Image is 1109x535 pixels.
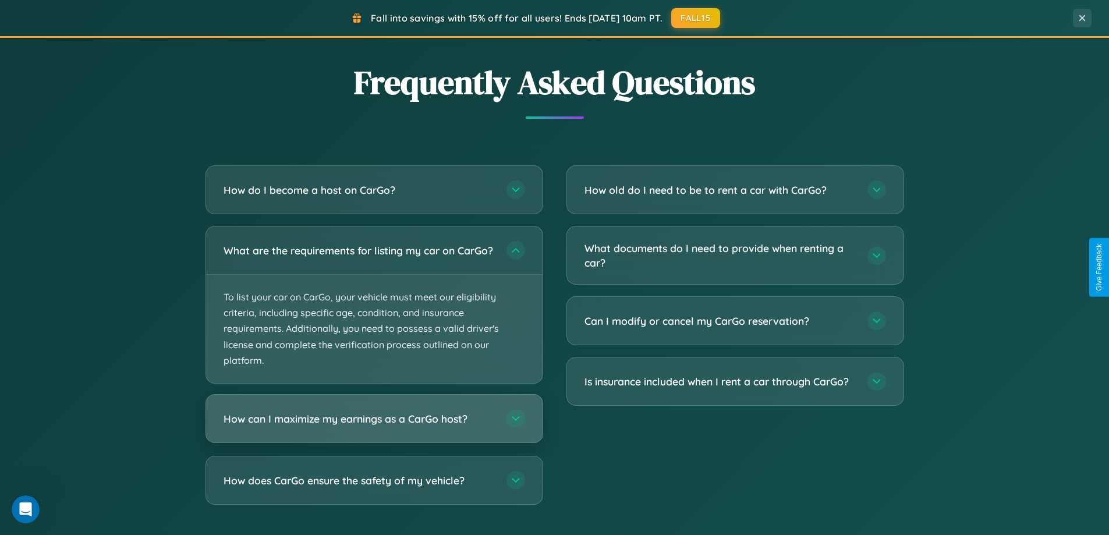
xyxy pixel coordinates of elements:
h2: Frequently Asked Questions [205,60,904,105]
h3: How can I maximize my earnings as a CarGo host? [224,412,495,426]
p: To list your car on CarGo, your vehicle must meet our eligibility criteria, including specific ag... [206,275,543,383]
h3: How old do I need to be to rent a car with CarGo? [584,183,856,197]
h3: How do I become a host on CarGo? [224,183,495,197]
span: Fall into savings with 15% off for all users! Ends [DATE] 10am PT. [371,12,662,24]
h3: What are the requirements for listing my car on CarGo? [224,243,495,258]
div: Give Feedback [1095,244,1103,291]
h3: Can I modify or cancel my CarGo reservation? [584,314,856,328]
iframe: Intercom live chat [12,495,40,523]
h3: Is insurance included when I rent a car through CarGo? [584,374,856,389]
h3: How does CarGo ensure the safety of my vehicle? [224,473,495,488]
h3: What documents do I need to provide when renting a car? [584,241,856,270]
button: FALL15 [671,8,720,28]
